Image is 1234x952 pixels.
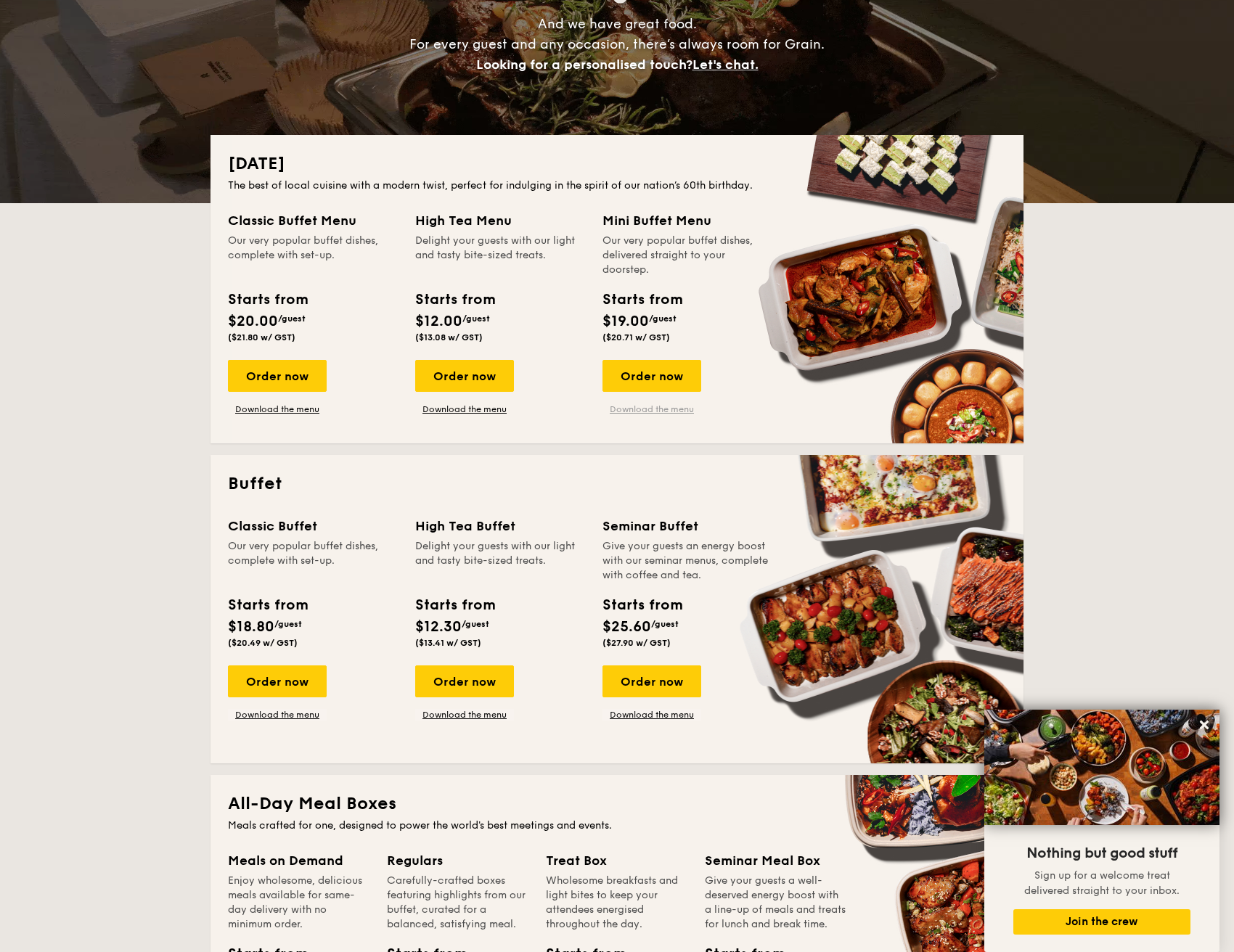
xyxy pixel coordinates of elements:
div: Meals on Demand [228,850,369,871]
div: Order now [228,360,327,392]
div: Starts from [602,289,682,311]
span: $25.60 [602,618,651,636]
h2: [DATE] [228,152,1006,176]
div: Seminar Meal Box [705,850,846,871]
span: ($13.41 w/ GST) [415,638,481,648]
a: Download the menu [415,403,514,415]
div: Wholesome breakfasts and light bites to keep your attendees energised throughout the day. [546,874,687,932]
span: /guest [278,313,306,324]
div: Order now [228,665,327,697]
div: Carefully-crafted boxes featuring highlights from our buffet, curated for a balanced, satisfying ... [387,874,528,932]
span: Nothing but good stuff [1026,845,1177,862]
div: Our very popular buffet dishes, complete with set-up. [228,234,398,277]
div: Order now [415,360,514,392]
div: Starts from [228,594,307,616]
button: Close [1193,713,1216,736]
span: ($27.90 w/ GST) [602,638,671,648]
div: Give your guests an energy boost with our seminar menus, complete with coffee and tea. [602,539,772,583]
div: Order now [602,360,701,392]
a: Download the menu [602,403,701,415]
span: ($20.49 w/ GST) [228,638,298,648]
h2: All-Day Meal Boxes [228,792,1006,816]
span: $12.30 [415,618,462,636]
button: Join the crew [1013,909,1190,935]
div: High Tea Buffet [415,516,585,536]
span: $12.00 [415,313,462,330]
span: ($13.08 w/ GST) [415,332,483,342]
img: DSC07876-Edit02-Large.jpeg [984,710,1219,825]
span: /guest [274,619,302,629]
div: Delight your guests with our light and tasty bite-sized treats. [415,539,585,583]
span: Looking for a personalised touch? [476,57,692,73]
div: Mini Buffet Menu [602,210,772,231]
div: Starts from [228,289,307,311]
div: Starts from [602,594,682,616]
a: Download the menu [228,709,327,721]
div: Order now [415,665,514,697]
a: Download the menu [602,709,701,721]
a: Download the menu [415,709,514,721]
div: Meals crafted for one, designed to power the world's best meetings and events. [228,818,1006,833]
div: Enjoy wholesome, delicious meals available for same-day delivery with no minimum order. [228,874,369,932]
div: Give your guests a well-deserved energy boost with a line-up of meals and treats for lunch and br... [705,874,846,932]
span: Let's chat. [692,57,759,73]
h2: Buffet [228,472,1006,496]
div: The best of local cuisine with a modern twist, perfect for indulging in the spirit of our nation’... [228,178,1006,193]
div: High Tea Menu [415,210,585,231]
div: Classic Buffet Menu [228,210,398,231]
span: /guest [462,313,490,324]
span: ($20.71 w/ GST) [602,332,670,342]
div: Our very popular buffet dishes, complete with set-up. [228,539,398,583]
div: Order now [602,665,701,697]
span: And we have great food. For every guest and any occasion, there’s always room for Grain. [409,16,825,73]
span: ($21.80 w/ GST) [228,332,295,342]
div: Regulars [387,850,528,871]
span: $20.00 [228,313,278,330]
a: Download the menu [228,403,327,415]
span: /guest [651,619,679,629]
div: Delight your guests with our light and tasty bite-sized treats. [415,234,585,277]
div: Treat Box [546,850,687,871]
div: Starts from [415,594,494,616]
span: $18.80 [228,618,274,636]
div: Starts from [415,289,494,311]
span: /guest [649,313,677,324]
div: Seminar Buffet [602,516,772,536]
span: Sign up for a welcome treat delivered straight to your inbox. [1024,869,1180,897]
span: $19.00 [602,313,649,330]
span: /guest [462,619,489,629]
div: Classic Buffet [228,516,398,536]
div: Our very popular buffet dishes, delivered straight to your doorstep. [602,234,772,277]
